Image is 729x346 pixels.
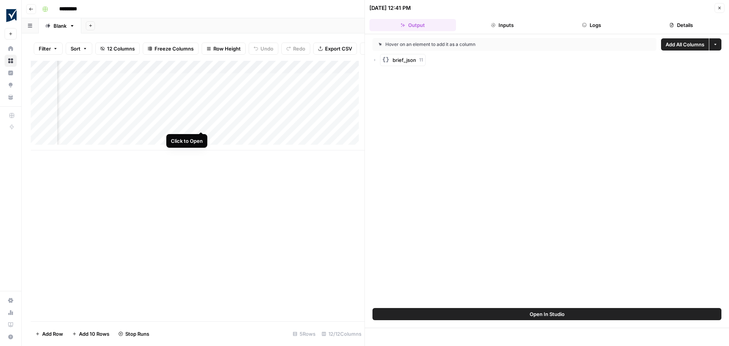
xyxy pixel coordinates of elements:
a: Home [5,43,17,55]
button: Freeze Columns [143,43,199,55]
button: Add 10 Rows [68,328,114,340]
button: Filter [34,43,63,55]
button: Details [638,19,724,31]
div: Blank [54,22,66,30]
span: Redo [293,45,305,52]
span: Add Row [42,330,63,338]
div: 12/12 Columns [319,328,364,340]
span: Add All Columns [666,41,704,48]
button: 12 Columns [95,43,140,55]
a: Settings [5,294,17,307]
button: brief_json11 [380,54,426,66]
div: Hover on an element to add it as a column [379,41,563,48]
button: Add All Columns [661,38,709,51]
div: 5 Rows [290,328,319,340]
button: Export CSV [313,43,357,55]
div: [DATE] 12:41 PM [369,4,411,12]
span: 12 Columns [107,45,135,52]
img: Smartsheet Logo [5,9,18,22]
button: Stop Runs [114,328,154,340]
a: Opportunities [5,79,17,91]
span: Export CSV [325,45,352,52]
span: Add 10 Rows [79,330,109,338]
span: Freeze Columns [155,45,194,52]
a: Browse [5,55,17,67]
a: Blank [39,18,81,33]
button: Undo [249,43,278,55]
button: Logs [549,19,635,31]
button: Add Row [31,328,68,340]
a: Learning Hub [5,319,17,331]
span: Filter [39,45,51,52]
button: Redo [281,43,310,55]
span: Open In Studio [530,310,565,318]
a: Insights [5,67,17,79]
button: Inputs [459,19,546,31]
button: Help + Support [5,331,17,343]
span: Undo [260,45,273,52]
button: Output [369,19,456,31]
span: Sort [71,45,80,52]
div: Click to Open [171,137,203,145]
button: Workspace: Smartsheet [5,6,17,25]
span: Stop Runs [125,330,149,338]
button: Row Height [202,43,246,55]
button: Open In Studio [372,308,721,320]
span: Row Height [213,45,241,52]
button: Sort [66,43,92,55]
span: 11 [419,57,423,63]
a: Usage [5,307,17,319]
span: brief_json [393,56,416,64]
a: Your Data [5,91,17,103]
